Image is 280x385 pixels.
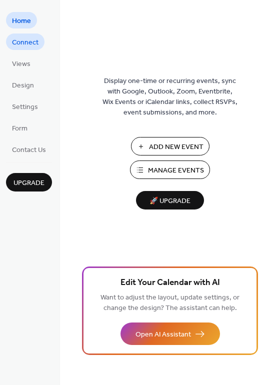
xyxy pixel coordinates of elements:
a: Settings [6,98,44,114]
span: Contact Us [12,145,46,155]
button: Add New Event [131,137,209,155]
span: Edit Your Calendar with AI [120,276,220,290]
span: Want to adjust the layout, update settings, or change the design? The assistant can help. [100,291,239,315]
span: Views [12,59,30,69]
span: Display one-time or recurring events, sync with Google, Outlook, Zoom, Eventbrite, Wix Events or ... [102,76,237,118]
span: Upgrade [13,178,44,188]
a: Form [6,119,33,136]
button: 🚀 Upgrade [136,191,204,209]
span: Manage Events [148,165,204,176]
button: Open AI Assistant [120,322,220,345]
a: Contact Us [6,141,52,157]
a: Design [6,76,40,93]
span: Design [12,80,34,91]
span: Open AI Assistant [135,329,191,340]
a: Home [6,12,37,28]
span: 🚀 Upgrade [142,194,198,208]
button: Manage Events [130,160,210,179]
span: Connect [12,37,38,48]
button: Upgrade [6,173,52,191]
a: Views [6,55,36,71]
span: Form [12,123,27,134]
span: Home [12,16,31,26]
a: Connect [6,33,44,50]
span: Settings [12,102,38,112]
span: Add New Event [149,142,203,152]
